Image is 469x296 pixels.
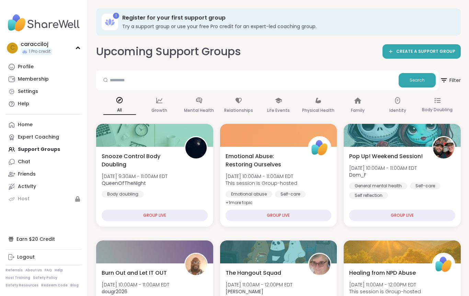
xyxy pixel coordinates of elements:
b: [PERSON_NAME] [226,288,263,295]
p: Family [351,106,365,115]
a: Referrals [5,268,23,273]
div: General mental health [349,182,407,189]
a: Profile [5,61,82,73]
a: Membership [5,73,82,85]
a: Safety Policy [33,275,57,280]
span: Search [410,77,425,83]
span: This session is Group-hosted [349,288,421,295]
a: Logout [5,251,82,263]
b: QueenOfTheNight [102,180,146,187]
div: Host [18,196,30,202]
p: Relationships [224,106,253,115]
img: ShareWell Nav Logo [5,11,82,35]
p: Body Doubling [422,106,453,114]
div: Chat [18,158,30,165]
p: Growth [151,106,167,115]
a: Home [5,119,82,131]
p: Physical Health [302,106,334,115]
a: Expert Coaching [5,131,82,143]
h3: Try a support group or use your free Pro credit for an expert-led coaching group. [122,23,451,30]
img: dougr2026 [185,254,207,275]
h3: Register for your first support group [122,14,451,22]
a: Help [5,98,82,110]
span: c [10,44,15,52]
span: 1 Pro credit [29,49,50,55]
div: Emotional abuse [226,191,272,198]
div: Activity [18,183,36,190]
span: [DATE] 10:00AM - 11:00AM EDT [226,173,297,180]
a: FAQ [45,268,52,273]
img: ShareWell [309,137,330,158]
div: Logout [17,254,35,261]
span: CREATE A SUPPORT GROUP [396,49,455,55]
span: Filter [440,72,461,88]
div: GROUP LIVE [102,210,208,221]
div: GROUP LIVE [349,210,455,221]
span: [DATE] 10:00AM - 11:00AM EDT [349,165,417,171]
a: Chat [5,156,82,168]
p: Identity [389,106,406,115]
span: Snooze Control Body Doubling [102,152,177,169]
a: Settings [5,85,82,98]
span: Pop Up! Weekend Session! [349,152,423,161]
a: Help [55,268,63,273]
div: 1 [113,13,119,19]
span: Burn Out and Let IT OUT [102,269,167,277]
div: Earn $20 Credit [5,233,82,245]
span: [DATE] 9:30AM - 11:00AM EDT [102,173,168,180]
span: This session is Group-hosted [226,180,297,187]
div: Settings [18,88,38,95]
span: [DATE] 11:00AM - 12:00PM EDT [349,281,421,288]
div: Help [18,100,29,107]
a: Friends [5,168,82,180]
img: ShareWell [433,254,454,275]
a: Activity [5,180,82,193]
div: Friends [18,171,36,178]
a: About Us [25,268,42,273]
b: dougr2026 [102,288,127,295]
div: Self-care [410,182,441,189]
button: Search [399,73,436,87]
img: Susan [309,254,330,275]
span: [DATE] 10:00AM - 11:00AM EDT [102,281,169,288]
p: Mental Health [184,106,214,115]
span: Emotional Abuse: Restoring Ourselves [226,152,301,169]
a: Host Training [5,275,30,280]
div: Profile [18,63,34,70]
img: QueenOfTheNight [185,137,207,158]
a: Safety Resources [5,283,38,288]
span: The Hangout Squad [226,269,281,277]
a: Blog [70,283,79,288]
h2: Upcoming Support Groups [96,44,241,59]
div: Self-care [275,191,306,198]
div: GROUP LIVE [226,210,332,221]
div: Body doubling [102,191,144,198]
span: [DATE] 11:00AM - 12:00PM EDT [226,281,293,288]
span: Healing from NPD Abuse [349,269,416,277]
p: Life Events [267,106,290,115]
div: caracciloj [21,40,52,48]
a: CREATE A SUPPORT GROUP [382,44,461,59]
div: Home [18,121,33,128]
div: Membership [18,76,49,83]
div: Self reflection [349,192,388,199]
button: Filter [440,70,461,90]
a: Host [5,193,82,205]
a: Redeem Code [41,283,68,288]
div: Expert Coaching [18,134,59,141]
b: Dom_F [349,171,366,178]
img: Dom_F [433,137,454,158]
p: All [103,106,136,115]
